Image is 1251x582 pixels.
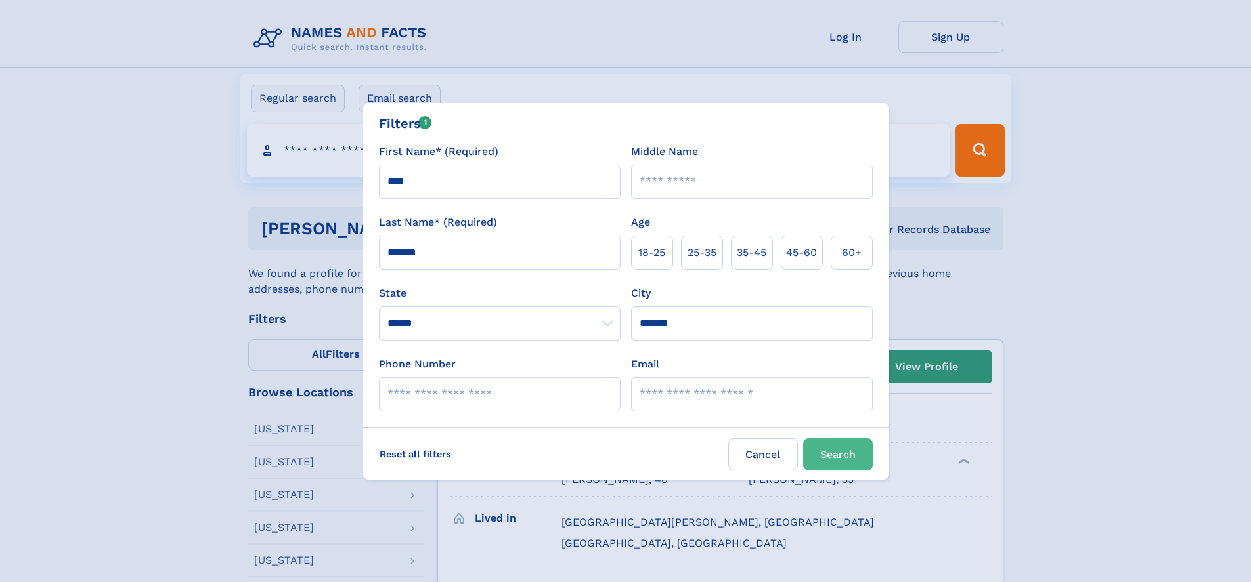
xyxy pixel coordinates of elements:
label: Email [631,356,659,372]
label: State [379,285,621,301]
label: Middle Name [631,144,698,159]
label: Age [631,215,650,230]
span: 18‑25 [638,245,665,260]
label: City [631,285,651,301]
label: Reset all filters [371,438,460,470]
button: Search [803,438,873,470]
span: 45‑60 [786,245,817,260]
label: Phone Number [379,356,456,372]
span: 60+ [842,245,862,260]
span: 35‑45 [737,245,766,260]
div: Filters [379,114,432,133]
span: 25‑35 [688,245,716,260]
label: First Name* (Required) [379,144,498,159]
label: Cancel [728,438,798,470]
label: Last Name* (Required) [379,215,497,230]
